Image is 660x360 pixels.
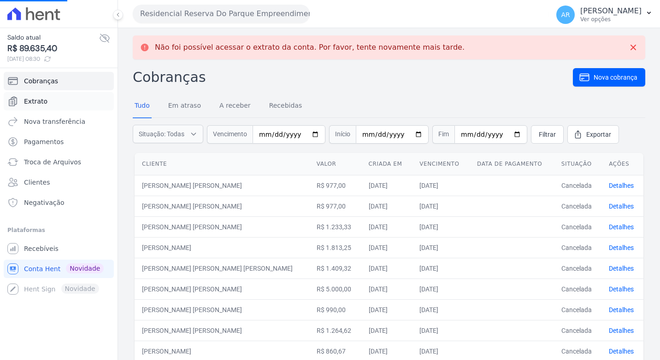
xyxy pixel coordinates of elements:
td: [DATE] [361,196,412,216]
div: Plataformas [7,225,110,236]
td: [DATE] [412,279,470,299]
th: Cliente [135,153,309,175]
a: Pagamentos [4,133,114,151]
span: Nova transferência [24,117,85,126]
td: [PERSON_NAME] [PERSON_NAME] [PERSON_NAME] [135,258,309,279]
a: Detalhes [609,223,634,231]
span: AR [561,12,570,18]
a: Conta Hent Novidade [4,260,114,278]
th: Situação [554,153,601,175]
td: [DATE] [412,237,470,258]
span: Recebíveis [24,244,59,253]
span: Vencimento [207,125,253,144]
span: Exportar [586,130,611,139]
td: [DATE] [361,258,412,279]
td: [PERSON_NAME] [PERSON_NAME] [135,279,309,299]
td: [DATE] [361,175,412,196]
a: Clientes [4,173,114,192]
a: Nova transferência [4,112,114,131]
td: [DATE] [412,320,470,341]
td: [DATE] [361,299,412,320]
td: [DATE] [412,216,470,237]
a: Troca de Arquivos [4,153,114,171]
a: Detalhes [609,306,634,314]
td: [PERSON_NAME] [PERSON_NAME] [135,320,309,341]
span: Filtrar [539,130,556,139]
span: R$ 89.635,40 [7,42,99,55]
td: R$ 977,00 [309,196,361,216]
td: R$ 1.264,62 [309,320,361,341]
span: [DATE] 08:30 [7,55,99,63]
a: Detalhes [609,348,634,355]
a: Em atraso [166,94,203,118]
p: Ver opções [580,16,642,23]
a: Tudo [133,94,152,118]
span: Nova cobrança [594,73,637,82]
span: Novidade [66,263,104,273]
a: Extrato [4,92,114,110]
th: Data de pagamento [470,153,554,175]
a: Detalhes [609,244,634,251]
th: Ações [601,153,643,175]
button: Residencial Reserva Do Parque Empreendimento Imobiliario LTDA [133,5,310,23]
th: Valor [309,153,361,175]
a: Detalhes [609,203,634,210]
th: Criada em [361,153,412,175]
td: [PERSON_NAME] [PERSON_NAME] [135,175,309,196]
h2: Cobranças [133,67,573,87]
a: Detalhes [609,265,634,272]
td: [PERSON_NAME] [135,237,309,258]
a: Detalhes [609,285,634,293]
span: Troca de Arquivos [24,157,81,167]
td: Cancelada [554,258,601,279]
span: Início [329,125,356,144]
td: R$ 977,00 [309,175,361,196]
td: [PERSON_NAME] [PERSON_NAME] [135,196,309,216]
td: Cancelada [554,196,601,216]
td: Cancelada [554,320,601,341]
a: Filtrar [531,125,564,144]
button: AR [PERSON_NAME] Ver opções [549,2,660,28]
span: Cobranças [24,76,58,86]
a: Detalhes [609,327,634,334]
nav: Sidebar [7,72,110,298]
td: [PERSON_NAME] [PERSON_NAME] [135,216,309,237]
td: [DATE] [361,279,412,299]
td: [DATE] [412,196,470,216]
td: Cancelada [554,299,601,320]
td: R$ 5.000,00 [309,279,361,299]
a: Cobranças [4,72,114,90]
td: R$ 990,00 [309,299,361,320]
td: R$ 1.233,33 [309,216,361,237]
a: Nova cobrança [573,68,645,87]
a: Negativação [4,193,114,212]
span: Extrato [24,97,47,106]
td: Cancelada [554,237,601,258]
a: Recebíveis [4,239,114,258]
a: Exportar [567,125,619,144]
p: Não foi possível acessar o extrato da conta. Por favor, tente novamente mais tarde. [155,43,465,52]
td: Cancelada [554,216,601,237]
th: Vencimento [412,153,470,175]
span: Situação: Todas [139,129,184,139]
a: A receber [218,94,253,118]
span: Conta Hent [24,264,60,273]
td: Cancelada [554,175,601,196]
p: [PERSON_NAME] [580,6,642,16]
span: Clientes [24,178,50,187]
td: R$ 1.813,25 [309,237,361,258]
td: [DATE] [361,237,412,258]
span: Saldo atual [7,33,99,42]
td: R$ 1.409,32 [309,258,361,279]
span: Fim [432,125,454,144]
td: Cancelada [554,279,601,299]
a: Recebidas [267,94,304,118]
span: Negativação [24,198,65,207]
td: [DATE] [361,320,412,341]
td: [DATE] [412,299,470,320]
button: Situação: Todas [133,125,203,143]
td: [DATE] [361,216,412,237]
span: Pagamentos [24,137,64,146]
td: [DATE] [412,258,470,279]
a: Detalhes [609,182,634,189]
